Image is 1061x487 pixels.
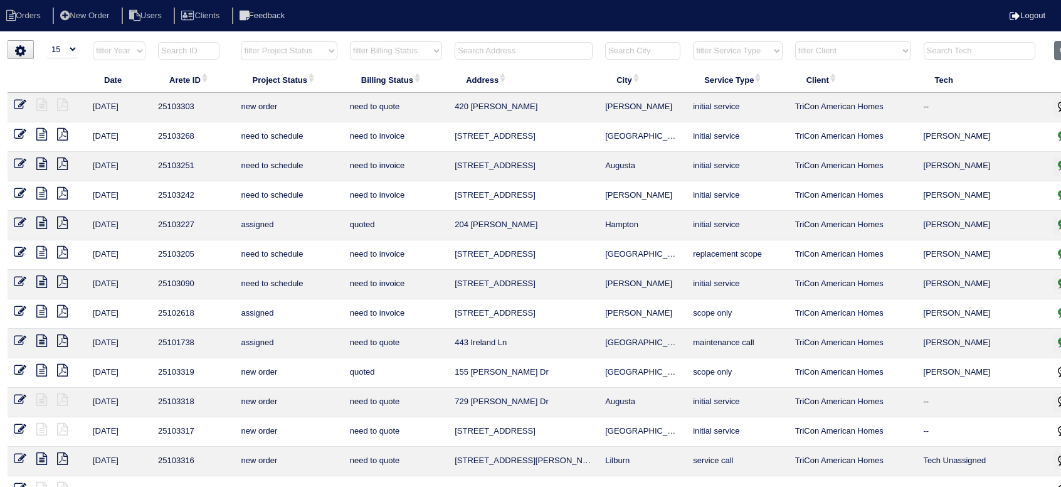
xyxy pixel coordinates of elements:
[448,122,599,152] td: [STREET_ADDRESS]
[87,447,152,476] td: [DATE]
[87,122,152,152] td: [DATE]
[448,388,599,417] td: 729 [PERSON_NAME] Dr
[235,211,343,240] td: assigned
[687,417,788,447] td: initial service
[344,270,448,299] td: need to invoice
[455,42,593,60] input: Search Address
[917,181,1048,211] td: [PERSON_NAME]
[235,329,343,358] td: assigned
[235,67,343,93] th: Project Status: activate to sort column ascending
[152,181,235,211] td: 25103242
[152,93,235,122] td: 25103303
[152,388,235,417] td: 25103318
[448,447,599,476] td: [STREET_ADDRESS][PERSON_NAME]
[917,67,1048,93] th: Tech
[448,417,599,447] td: [STREET_ADDRESS]
[789,122,917,152] td: TriCon American Homes
[87,67,152,93] th: Date
[235,270,343,299] td: need to schedule
[599,67,687,93] th: City: activate to sort column ascending
[344,240,448,270] td: need to invoice
[87,211,152,240] td: [DATE]
[448,358,599,388] td: 155 [PERSON_NAME] Dr
[917,270,1048,299] td: [PERSON_NAME]
[605,42,680,60] input: Search City
[599,388,687,417] td: Augusta
[152,240,235,270] td: 25103205
[344,93,448,122] td: need to quote
[599,211,687,240] td: Hampton
[122,11,172,20] a: Users
[789,240,917,270] td: TriCon American Homes
[152,358,235,388] td: 25103319
[344,329,448,358] td: need to quote
[87,270,152,299] td: [DATE]
[789,388,917,417] td: TriCon American Homes
[152,299,235,329] td: 25102618
[789,358,917,388] td: TriCon American Homes
[87,299,152,329] td: [DATE]
[152,122,235,152] td: 25103268
[235,152,343,181] td: need to schedule
[599,417,687,447] td: [GEOGRAPHIC_DATA]
[235,299,343,329] td: assigned
[687,329,788,358] td: maintenance call
[687,93,788,122] td: initial service
[235,181,343,211] td: need to schedule
[344,388,448,417] td: need to quote
[152,67,235,93] th: Arete ID: activate to sort column ascending
[599,122,687,152] td: [GEOGRAPHIC_DATA]
[789,447,917,476] td: TriCon American Homes
[87,388,152,417] td: [DATE]
[87,240,152,270] td: [DATE]
[448,67,599,93] th: Address: activate to sort column ascending
[917,122,1048,152] td: [PERSON_NAME]
[917,240,1048,270] td: [PERSON_NAME]
[235,417,343,447] td: new order
[917,388,1048,417] td: --
[152,152,235,181] td: 25103251
[87,152,152,181] td: [DATE]
[917,299,1048,329] td: [PERSON_NAME]
[599,240,687,270] td: [GEOGRAPHIC_DATA]
[87,329,152,358] td: [DATE]
[235,447,343,476] td: new order
[448,270,599,299] td: [STREET_ADDRESS]
[448,181,599,211] td: [STREET_ADDRESS]
[687,240,788,270] td: replacement scope
[599,329,687,358] td: [GEOGRAPHIC_DATA]
[917,329,1048,358] td: [PERSON_NAME]
[235,93,343,122] td: new order
[687,388,788,417] td: initial service
[152,211,235,240] td: 25103227
[344,211,448,240] td: quoted
[122,8,172,24] li: Users
[687,447,788,476] td: service call
[917,211,1048,240] td: [PERSON_NAME]
[917,358,1048,388] td: [PERSON_NAME]
[599,447,687,476] td: Lilburn
[789,152,917,181] td: TriCon American Homes
[87,181,152,211] td: [DATE]
[235,122,343,152] td: need to schedule
[235,388,343,417] td: new order
[448,299,599,329] td: [STREET_ADDRESS]
[235,358,343,388] td: new order
[152,447,235,476] td: 25103316
[917,447,1048,476] td: Tech Unassigned
[87,358,152,388] td: [DATE]
[87,417,152,447] td: [DATE]
[687,299,788,329] td: scope only
[599,358,687,388] td: [GEOGRAPHIC_DATA]
[789,299,917,329] td: TriCon American Homes
[599,93,687,122] td: [PERSON_NAME]
[687,67,788,93] th: Service Type: activate to sort column ascending
[174,8,230,24] li: Clients
[344,122,448,152] td: need to invoice
[789,417,917,447] td: TriCon American Homes
[344,152,448,181] td: need to invoice
[687,122,788,152] td: initial service
[789,270,917,299] td: TriCon American Homes
[344,299,448,329] td: need to invoice
[344,67,448,93] th: Billing Status: activate to sort column ascending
